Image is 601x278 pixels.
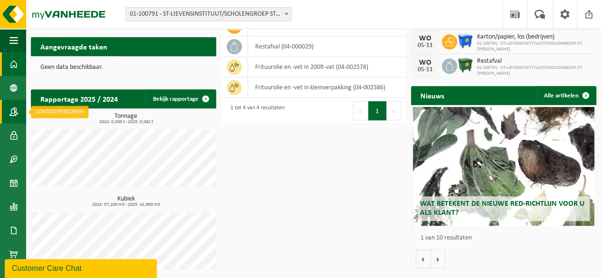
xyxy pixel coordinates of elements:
span: 2024: 57,200 m3 - 2025: 42,900 m3 [36,202,216,207]
span: Karton/papier, los (bedrijven) [477,33,591,41]
a: Wat betekent de nieuwe RED-richtlijn voor u als klant? [413,107,594,226]
button: Volgende [431,249,446,268]
span: 2024: 0,000 t - 2025: 0,082 t [36,120,216,125]
button: Previous [353,101,368,120]
div: 1 tot 4 van 4 resultaten [226,100,285,121]
h3: Tonnage [36,113,216,125]
span: 01-100791 - ST-LIEVENSINSTITUUT/SCHOLENGROEP ST.FRANCISCUS - SINT-LIEVENS-HOUTEM [126,8,291,21]
button: Next [387,101,401,120]
td: restafval (04-000029) [248,37,406,57]
iframe: chat widget [5,257,159,278]
p: Geen data beschikbaar. [40,64,207,71]
span: 01-100791 - ST-LIEVENSINSTITUUT/SCHOLENGROEP ST.[PERSON_NAME] [477,65,591,77]
img: WB-1100-HPE-BE-01 [457,33,473,49]
td: frituurolie en -vet in kleinverpakking (04-002586) [248,77,406,98]
span: Wat betekent de nieuwe RED-richtlijn voor u als klant? [420,200,584,217]
td: Frituurolie en -vet in 200lt-vat (04-002578) [248,57,406,77]
h2: Aangevraagde taken [31,37,117,56]
p: 1 van 10 resultaten [420,235,591,241]
div: 05-11 [416,42,435,49]
img: WB-1100-HPE-GN-01 [457,57,473,73]
span: 01-100791 - ST-LIEVENSINSTITUUT/SCHOLENGROEP ST.[PERSON_NAME] [477,41,591,52]
h2: Rapportage 2025 / 2024 [31,89,127,108]
span: 01-100791 - ST-LIEVENSINSTITUUT/SCHOLENGROEP ST.FRANCISCUS - SINT-LIEVENS-HOUTEM [125,7,292,21]
button: Vorige [416,249,431,268]
span: Restafval [477,58,591,65]
h3: Kubiek [36,196,216,207]
div: 05-11 [416,67,435,73]
div: WO [416,59,435,67]
button: 1 [368,101,387,120]
a: Bekijk rapportage [145,89,215,108]
h2: Nieuws [411,86,454,105]
div: WO [416,35,435,42]
a: Alle artikelen [536,86,595,105]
